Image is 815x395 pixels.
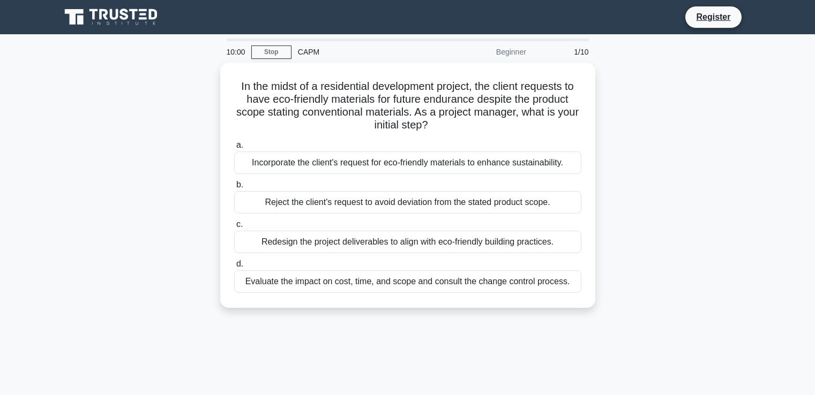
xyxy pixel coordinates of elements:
div: Beginner [439,41,533,63]
div: Reject the client's request to avoid deviation from the stated product scope. [234,191,581,214]
div: CAPM [291,41,439,63]
span: d. [236,259,243,268]
div: 10:00 [220,41,251,63]
div: Incorporate the client's request for eco-friendly materials to enhance sustainability. [234,151,581,174]
a: Stop [251,45,291,59]
span: c. [236,219,243,229]
div: Redesign the project deliverables to align with eco-friendly building practices. [234,231,581,253]
span: b. [236,180,243,189]
span: a. [236,140,243,149]
div: 1/10 [533,41,595,63]
a: Register [690,10,737,24]
div: Evaluate the impact on cost, time, and scope and consult the change control process. [234,270,581,293]
h5: In the midst of a residential development project, the client requests to have eco-friendly mater... [233,80,582,132]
